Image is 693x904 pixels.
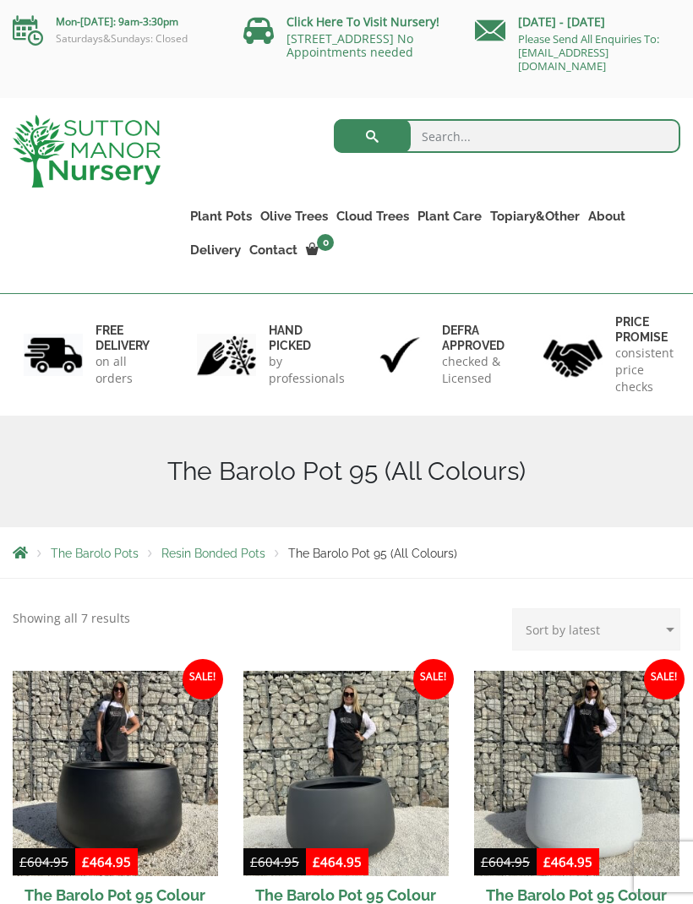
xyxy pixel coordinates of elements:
[543,853,551,870] span: £
[302,238,339,262] a: 0
[543,329,603,380] img: 4.jpg
[13,546,680,559] nav: Breadcrumbs
[161,547,265,560] a: Resin Bonded Pots
[286,30,413,60] a: [STREET_ADDRESS] No Appointments needed
[243,671,449,876] img: The Barolo Pot 95 Colour Charcoal
[286,14,439,30] a: Click Here To Visit Nursery!
[82,853,131,870] bdi: 464.95
[615,314,674,345] h6: Price promise
[13,608,130,629] p: Showing all 7 results
[543,853,592,870] bdi: 464.95
[19,853,27,870] span: £
[332,204,413,228] a: Cloud Trees
[256,204,332,228] a: Olive Trees
[474,671,679,876] img: The Barolo Pot 95 Colour White Granite
[95,353,150,387] p: on all orders
[370,334,429,377] img: 3.jpg
[245,238,302,262] a: Contact
[442,323,505,353] h6: Defra approved
[95,323,150,353] h6: FREE DELIVERY
[183,659,223,700] span: Sale!
[250,853,258,870] span: £
[13,456,680,487] h1: The Barolo Pot 95 (All Colours)
[288,547,457,560] span: The Barolo Pot 95 (All Colours)
[82,853,90,870] span: £
[313,853,362,870] bdi: 464.95
[313,853,320,870] span: £
[13,671,218,876] img: The Barolo Pot 95 Colour Black
[13,115,161,188] img: logo
[51,547,139,560] a: The Barolo Pots
[186,204,256,228] a: Plant Pots
[481,853,488,870] span: £
[512,608,680,651] select: Shop order
[24,334,83,377] img: 1.jpg
[475,12,680,32] p: [DATE] - [DATE]
[413,659,454,700] span: Sale!
[269,353,345,387] p: by professionals
[481,853,530,870] bdi: 604.95
[442,353,505,387] p: checked & Licensed
[584,204,630,228] a: About
[13,12,218,32] p: Mon-[DATE]: 9am-3:30pm
[644,659,685,700] span: Sale!
[186,238,245,262] a: Delivery
[486,204,584,228] a: Topiary&Other
[19,853,68,870] bdi: 604.95
[250,853,299,870] bdi: 604.95
[518,31,659,74] a: Please Send All Enquiries To: [EMAIL_ADDRESS][DOMAIN_NAME]
[615,345,674,395] p: consistent price checks
[413,204,486,228] a: Plant Care
[317,234,334,251] span: 0
[269,323,345,353] h6: hand picked
[197,334,256,377] img: 2.jpg
[13,32,218,46] p: Saturdays&Sundays: Closed
[334,119,680,153] input: Search...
